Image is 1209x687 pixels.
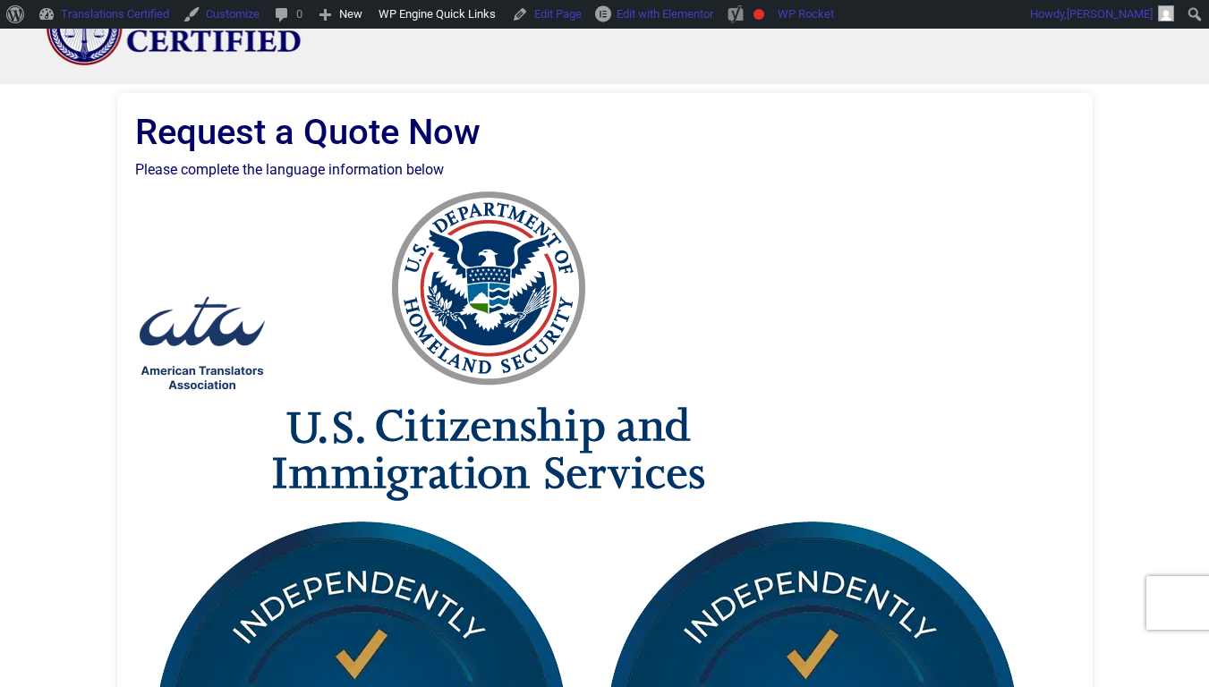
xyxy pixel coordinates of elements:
[135,111,1075,154] h1: Request a Quote Now
[135,279,269,413] img: American Translators Association Logo
[1067,7,1153,21] span: [PERSON_NAME]
[135,161,1075,178] h2: Please complete the language information below
[617,7,713,21] span: Edit with Elementor
[273,185,704,507] img: United States Citizenship and Immigration Services Logo
[753,9,764,20] div: Focus keyphrase not set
